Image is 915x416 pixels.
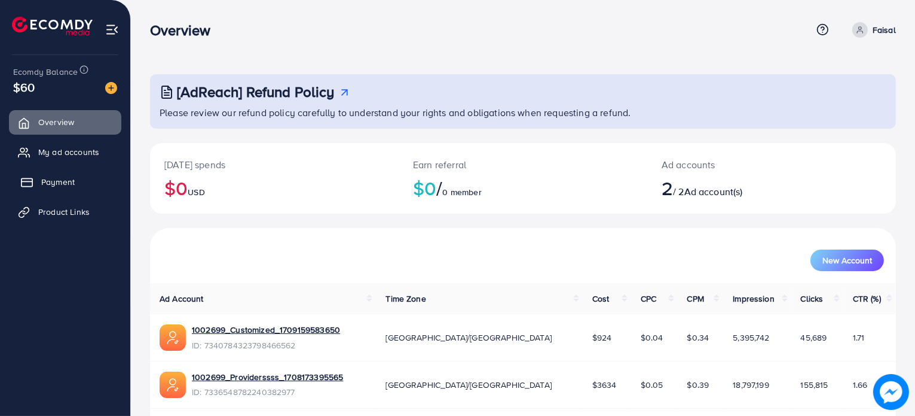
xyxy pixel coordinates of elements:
button: New Account [810,250,884,271]
span: Ad account(s) [684,185,743,198]
a: Faisal [847,22,896,38]
span: $924 [592,332,612,344]
span: $0.04 [641,332,663,344]
a: Payment [9,170,121,194]
a: Overview [9,110,121,134]
span: Impression [733,293,775,305]
a: 1002699_Providerssss_1708173395565 [192,371,343,383]
h2: $0 [164,177,384,199]
span: 155,815 [801,379,828,391]
p: Earn referral [413,157,633,172]
span: $0.39 [687,379,709,391]
img: menu [105,23,119,37]
img: image [105,82,117,94]
span: CPC [641,293,656,305]
span: CTR (%) [853,293,881,305]
img: ic-ads-acc.e4c84228.svg [160,372,186,398]
img: ic-ads-acc.e4c84228.svg [160,324,186,351]
span: $60 [13,78,35,96]
a: My ad accounts [9,140,121,164]
p: Ad accounts [662,157,819,172]
p: Please review our refund policy carefully to understand your rights and obligations when requesti... [160,105,889,120]
span: 1.66 [853,379,868,391]
p: Faisal [873,23,896,37]
span: $0.34 [687,332,709,344]
img: image [873,374,909,410]
span: 5,395,742 [733,332,769,344]
a: Product Links [9,200,121,224]
span: 18,797,199 [733,379,769,391]
h3: Overview [150,22,220,39]
span: $3634 [592,379,617,391]
h2: $0 [413,177,633,199]
span: 2 [662,174,673,202]
span: [GEOGRAPHIC_DATA]/[GEOGRAPHIC_DATA] [385,379,552,391]
span: New Account [822,256,872,265]
span: Product Links [38,206,90,218]
span: My ad accounts [38,146,99,158]
h3: [AdReach] Refund Policy [177,83,335,101]
span: 45,689 [801,332,827,344]
span: Ad Account [160,293,204,305]
span: $0.05 [641,379,663,391]
h2: / 2 [662,177,819,199]
span: Time Zone [385,293,426,305]
span: USD [188,186,204,198]
span: Overview [38,116,74,128]
span: / [436,174,442,202]
span: CPM [687,293,704,305]
span: Cost [592,293,610,305]
span: 0 member [443,186,482,198]
img: logo [12,17,93,35]
span: Payment [41,176,75,188]
span: ID: 7340784323798466562 [192,339,340,351]
a: 1002699_Customized_1709159583650 [192,324,340,336]
span: [GEOGRAPHIC_DATA]/[GEOGRAPHIC_DATA] [385,332,552,344]
span: ID: 7336548782240382977 [192,386,343,398]
span: Ecomdy Balance [13,66,78,78]
span: Clicks [801,293,824,305]
span: 1.71 [853,332,865,344]
p: [DATE] spends [164,157,384,172]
